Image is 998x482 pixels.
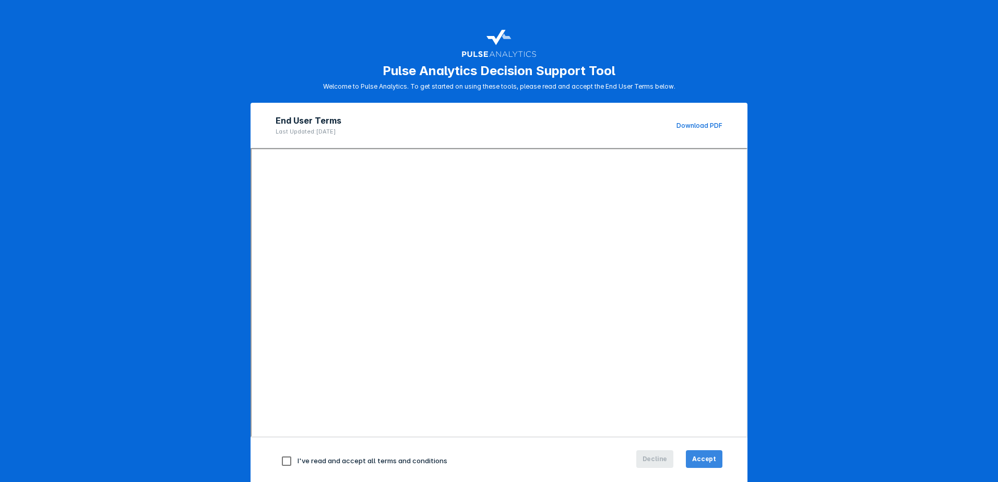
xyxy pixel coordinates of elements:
[276,128,341,135] p: Last Updated: [DATE]
[636,450,674,468] button: Decline
[643,454,668,464] span: Decline
[323,82,675,90] p: Welcome to Pulse Analytics. To get started on using these tools, please read and accept the End U...
[676,122,722,129] a: Download PDF
[461,25,537,59] img: pulse-logo-user-terms.svg
[298,456,447,465] span: I've read and accept all terms and conditions
[692,454,716,464] span: Accept
[276,115,341,126] h2: End User Terms
[686,450,722,468] button: Accept
[383,63,615,78] h1: Pulse Analytics Decision Support Tool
